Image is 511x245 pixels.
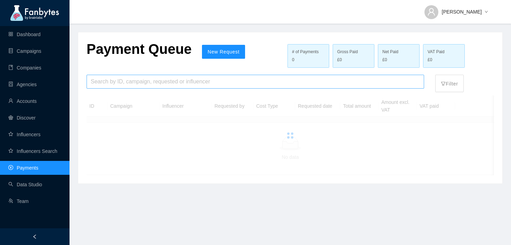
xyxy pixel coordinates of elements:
[208,49,240,55] span: New Request
[8,198,29,204] a: usergroup-addTeam
[382,57,387,63] span: £0
[337,49,370,55] div: Gross Paid
[292,57,294,62] span: 0
[8,132,40,137] a: starInfluencers
[428,49,460,55] div: VAT Paid
[8,48,41,54] a: databaseCampaigns
[337,57,342,63] span: £0
[202,45,245,59] button: New Request
[292,49,325,55] div: # of Payments
[87,41,192,57] p: Payment Queue
[382,49,415,55] div: Net Paid
[8,32,41,37] a: appstoreDashboard
[427,8,436,16] span: user
[435,75,463,92] button: filterFilter
[485,10,488,14] span: down
[8,98,37,104] a: userAccounts
[428,57,432,63] span: £0
[8,115,35,121] a: radar-chartDiscover
[441,81,446,86] span: filter
[8,148,57,154] a: starInfluencers Search
[8,165,38,171] a: pay-circlePayments
[441,76,458,88] p: Filter
[8,82,37,87] a: containerAgencies
[32,234,37,239] span: left
[419,3,494,15] button: [PERSON_NAME]down
[8,65,41,71] a: bookCompanies
[8,182,42,187] a: searchData Studio
[442,8,482,16] span: [PERSON_NAME]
